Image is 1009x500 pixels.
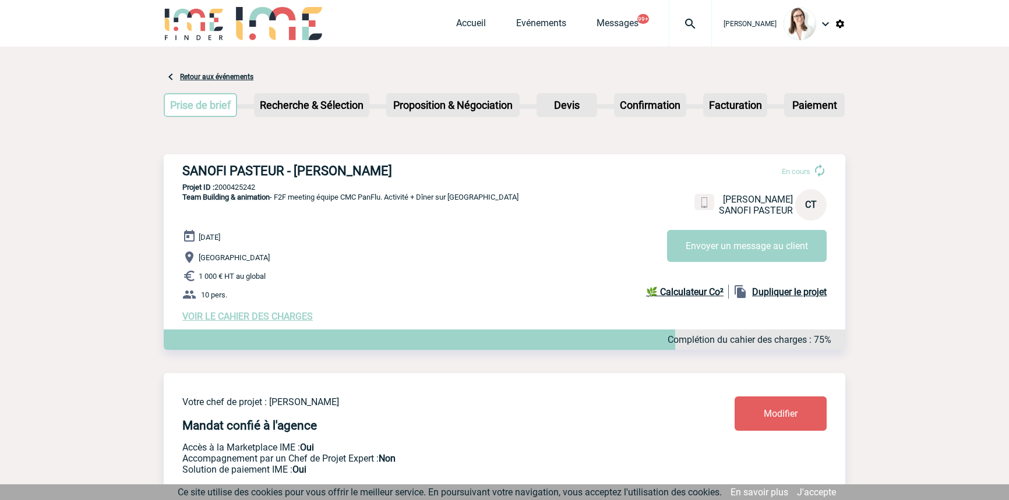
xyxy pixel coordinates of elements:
p: Proposition & Négociation [387,94,518,116]
p: Paiement [785,94,844,116]
span: SANOFI PASTEUR [719,205,793,216]
b: Non [379,453,396,464]
a: 🌿 Calculateur Co² [646,285,729,299]
span: Ce site utilise des cookies pour vous offrir le meilleur service. En poursuivant votre navigation... [178,487,722,498]
b: Projet ID : [182,183,214,192]
button: 99+ [637,14,649,24]
b: Oui [292,464,306,475]
img: IME-Finder [164,7,224,40]
p: Votre chef de projet : [PERSON_NAME] [182,396,666,407]
p: Confirmation [615,94,685,116]
p: Accès à la Marketplace IME : [182,442,666,453]
p: 2000425242 [164,183,845,192]
h3: SANOFI PASTEUR - [PERSON_NAME] [182,164,532,178]
span: 10 pers. [201,290,227,299]
h4: Mandat confié à l'agence [182,419,317,432]
a: Accueil [456,17,486,34]
p: Prise de brief [165,94,236,116]
p: Facturation [704,94,767,116]
button: Envoyer un message au client [667,230,827,262]
a: Evénements [516,17,566,34]
a: Messages [597,17,638,34]
span: En cours [782,167,810,176]
b: 🌿 Calculateur Co² [646,286,724,297]
p: Prestation payante [182,453,666,464]
span: [DATE] [199,233,220,242]
b: Dupliquer le projet [752,286,827,297]
span: 1 000 € HT au global [199,272,266,281]
a: En savoir plus [731,487,788,498]
p: Devis [538,94,596,116]
img: file_copy-black-24dp.png [733,285,747,299]
a: J'accepte [797,487,836,498]
span: [GEOGRAPHIC_DATA] [199,253,270,262]
a: VOIR LE CAHIER DES CHARGES [182,311,313,322]
span: CT [805,199,817,210]
span: [PERSON_NAME] [723,194,793,205]
span: Modifier [764,408,798,419]
p: Recherche & Sélection [255,94,368,116]
a: Retour aux événements [180,73,253,81]
b: Oui [300,442,314,453]
span: [PERSON_NAME] [724,20,777,28]
img: 122719-0.jpg [784,8,816,40]
span: - F2F meeting équipe CMC PanFlu. Activité + Dîner sur [GEOGRAPHIC_DATA] [182,193,518,201]
span: Team Building & animation [182,193,270,201]
img: portable.png [699,197,710,208]
p: Conformité aux process achat client, Prise en charge de la facturation, Mutualisation de plusieur... [182,464,666,475]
